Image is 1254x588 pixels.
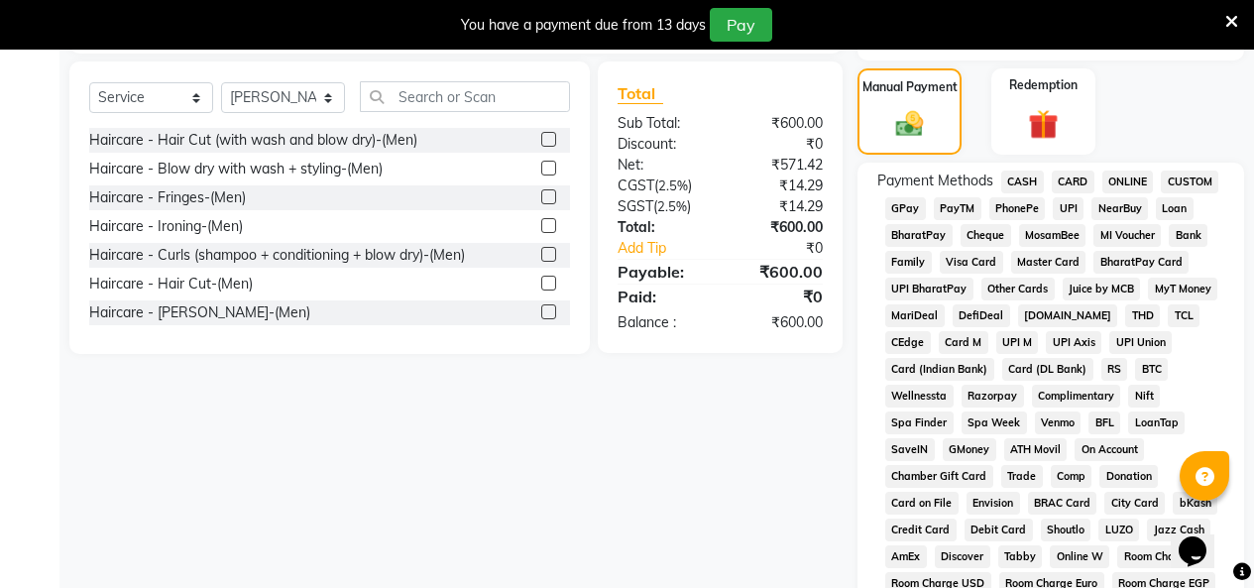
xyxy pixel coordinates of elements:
span: Juice by MCB [1063,278,1141,300]
div: Haircare - Hair Cut-(Men) [89,274,253,294]
span: UPI M [996,331,1039,354]
a: Add Tip [603,238,740,259]
img: _gift.svg [1019,106,1068,143]
span: Other Cards [981,278,1055,300]
span: CEdge [885,331,931,354]
div: ₹571.42 [720,155,838,176]
span: bKash [1173,492,1217,515]
span: Nift [1128,385,1160,408]
div: ( ) [603,196,721,217]
span: CARD [1052,171,1094,193]
span: Card (Indian Bank) [885,358,994,381]
span: Wellnessta [885,385,954,408]
div: Net: [603,155,721,176]
span: UPI [1053,197,1083,220]
div: Haircare - Curls (shampoo + conditioning + blow dry)-(Men) [89,245,465,266]
span: [DOMAIN_NAME] [1018,304,1118,327]
span: DefiDeal [953,304,1010,327]
span: Family [885,251,932,274]
div: Haircare - Blow dry with wash + styling-(Men) [89,159,383,179]
span: TCL [1168,304,1199,327]
span: LoanTap [1128,412,1185,434]
span: Donation [1099,465,1158,488]
span: Total [618,83,663,104]
span: Envision [967,492,1020,515]
span: Credit Card [885,519,957,541]
div: Total: [603,217,721,238]
span: Cheque [961,224,1011,247]
span: RS [1101,358,1128,381]
span: LUZO [1098,519,1139,541]
span: SGST [618,197,653,215]
iframe: chat widget [1171,509,1234,568]
div: ₹0 [740,238,838,259]
div: Paid: [603,285,721,308]
span: 2.5% [658,177,688,193]
div: Balance : [603,312,721,333]
span: Shoutlo [1041,519,1091,541]
div: Haircare - Hair Cut (with wash and blow dry)-(Men) [89,130,417,151]
span: Trade [1001,465,1043,488]
span: BRAC Card [1028,492,1097,515]
div: ₹600.00 [720,217,838,238]
span: ATH Movil [1004,438,1068,461]
button: Pay [710,8,772,42]
span: Bank [1169,224,1207,247]
div: ₹0 [720,285,838,308]
span: Debit Card [965,519,1033,541]
span: Room Charge [1117,545,1197,568]
span: Loan [1156,197,1194,220]
span: GMoney [943,438,996,461]
span: BharatPay [885,224,953,247]
span: UPI Axis [1046,331,1101,354]
span: MosamBee [1019,224,1086,247]
span: NearBuy [1091,197,1148,220]
span: PayTM [934,197,981,220]
span: GPay [885,197,926,220]
span: PhonePe [989,197,1046,220]
span: Master Card [1011,251,1086,274]
span: Venmo [1035,412,1082,434]
span: UPI Union [1109,331,1172,354]
div: ( ) [603,176,721,196]
span: SaveIN [885,438,935,461]
span: Complimentary [1032,385,1121,408]
span: MyT Money [1148,278,1217,300]
span: AmEx [885,545,927,568]
span: Spa Finder [885,412,954,434]
span: Card (DL Bank) [1002,358,1093,381]
span: BTC [1135,358,1168,381]
div: ₹14.29 [720,196,838,217]
span: CASH [1001,171,1044,193]
span: CUSTOM [1161,171,1218,193]
span: Card M [939,331,988,354]
span: MI Voucher [1093,224,1161,247]
img: _cash.svg [887,108,933,140]
div: Haircare - Ironing-(Men) [89,216,243,237]
div: ₹0 [720,134,838,155]
span: CGST [618,176,654,194]
span: City Card [1104,492,1165,515]
span: Online W [1050,545,1109,568]
div: Discount: [603,134,721,155]
span: Razorpay [962,385,1024,408]
span: Spa Week [962,412,1027,434]
span: Payment Methods [877,171,993,191]
span: On Account [1075,438,1144,461]
div: ₹600.00 [720,113,838,134]
div: ₹600.00 [720,260,838,284]
span: Chamber Gift Card [885,465,993,488]
span: BharatPay Card [1093,251,1189,274]
input: Search or Scan [360,81,570,112]
span: Tabby [998,545,1043,568]
div: Payable: [603,260,721,284]
div: ₹14.29 [720,176,838,196]
span: Discover [935,545,990,568]
span: Jazz Cash [1147,519,1210,541]
span: Card on File [885,492,959,515]
span: THD [1125,304,1160,327]
div: You have a payment due from 13 days [461,15,706,36]
span: BFL [1088,412,1120,434]
label: Redemption [1009,76,1078,94]
span: 2.5% [657,198,687,214]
